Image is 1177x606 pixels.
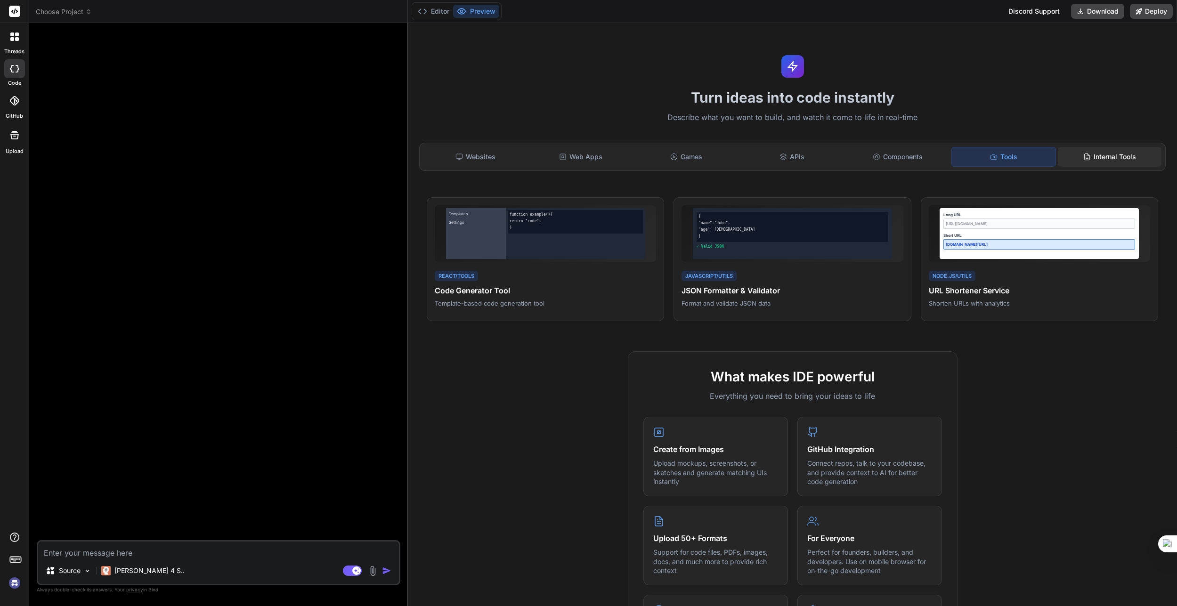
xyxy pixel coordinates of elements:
p: Perfect for founders, builders, and developers. Use on mobile browser for on-the-go development [807,548,932,575]
div: React/Tools [435,271,478,282]
button: Download [1071,4,1124,19]
div: } [510,225,641,231]
img: signin [7,575,23,591]
div: } [698,234,886,239]
p: Template-based code generation tool [435,299,656,307]
span: privacy [126,587,143,592]
h4: Create from Images [653,444,778,455]
p: Describe what you want to build, and watch it come to life in real-time [414,112,1171,124]
p: Format and validate JSON data [682,299,903,307]
p: [PERSON_NAME] 4 S.. [114,566,185,575]
div: ✓ Valid JSON [697,244,888,250]
p: Source [59,566,81,575]
div: Components [846,147,950,167]
span: Choose Project [36,7,92,16]
div: Templates [448,210,504,218]
div: Websites [423,147,527,167]
button: Deploy [1130,4,1173,19]
label: code [8,79,21,87]
label: Upload [6,147,24,155]
p: Always double-check its answers. Your in Bind [37,585,400,594]
img: attachment [367,566,378,576]
h4: Upload 50+ Formats [653,533,778,544]
div: [DOMAIN_NAME][URL] [943,239,1135,250]
div: Long URL [943,212,1135,218]
h4: For Everyone [807,533,932,544]
div: return "code"; [510,218,641,224]
div: "name":"John", [698,220,886,226]
p: Upload mockups, screenshots, or sketches and generate matching UIs instantly [653,459,778,486]
div: Node.js/Utils [929,271,975,282]
h4: URL Shortener Service [929,285,1150,296]
div: Tools [951,147,1056,167]
h1: Turn ideas into code instantly [414,89,1171,106]
p: Support for code files, PDFs, images, docs, and much more to provide rich context [653,548,778,575]
div: Short URL [943,233,1135,238]
button: Editor [414,5,453,18]
div: [URL][DOMAIN_NAME] [943,218,1135,229]
h4: GitHub Integration [807,444,932,455]
img: icon [382,566,391,575]
p: Connect repos, talk to your codebase, and provide context to AI for better code generation [807,459,932,486]
div: "age": [DEMOGRAPHIC_DATA] [698,227,886,233]
div: { [698,214,886,219]
h4: JSON Formatter & Validator [682,285,903,296]
h4: Code Generator Tool [435,285,656,296]
div: Discord Support [1003,4,1065,19]
label: threads [4,48,24,56]
div: Web Apps [529,147,633,167]
img: Pick Models [83,567,91,575]
div: Settings [448,218,504,226]
label: GitHub [6,112,23,120]
div: APIs [740,147,844,167]
img: Claude 4 Sonnet [101,566,111,575]
div: Games [634,147,738,167]
div: JavaScript/Utils [682,271,737,282]
p: Everything you need to bring your ideas to life [643,390,942,402]
div: function example() { [510,212,641,218]
button: Preview [453,5,499,18]
h2: What makes IDE powerful [643,367,942,387]
div: Internal Tools [1058,147,1161,167]
p: Shorten URLs with analytics [929,299,1150,307]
